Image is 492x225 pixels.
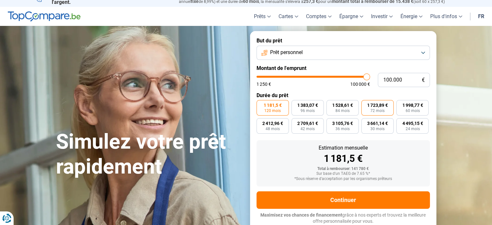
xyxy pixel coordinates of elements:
div: Total à rembourser: 141 780 € [262,167,425,171]
span: € [422,77,425,83]
a: Comptes [302,7,335,26]
span: 1 250 € [257,82,271,86]
span: 2 709,61 € [297,121,318,126]
span: 96 mois [301,109,315,113]
label: Montant de l'emprunt [257,65,430,71]
span: 1 528,61 € [332,103,353,107]
span: 3 105,76 € [332,121,353,126]
span: 48 mois [266,127,280,131]
button: Prêt personnel [257,46,430,60]
a: Énergie [397,7,426,26]
span: Prêt personnel [270,49,303,56]
span: 84 mois [335,109,350,113]
h1: Simulez votre prêt rapidement [56,129,242,179]
span: 24 mois [405,127,420,131]
span: 120 mois [264,109,281,113]
span: 36 mois [335,127,350,131]
span: 72 mois [370,109,385,113]
a: Prêts [250,7,275,26]
label: But du prêt [257,38,430,44]
span: Maximisez vos chances de financement [260,212,342,218]
span: 100 000 € [350,82,370,86]
span: 2 412,96 € [262,121,283,126]
img: TopCompare [8,11,81,22]
a: Plus d'infos [426,7,466,26]
a: Investir [367,7,397,26]
div: *Sous réserve d'acceptation par les organismes prêteurs [262,177,425,181]
span: 30 mois [370,127,385,131]
button: Continuer [257,191,430,209]
label: Durée du prêt [257,92,430,98]
div: Sur base d'un TAEG de 7.65 %* [262,172,425,176]
span: 1 383,07 € [297,103,318,107]
p: grâce à nos experts et trouvez la meilleure offre personnalisée pour vous. [257,212,430,225]
a: fr [474,7,488,26]
span: 1 181,5 € [264,103,282,107]
div: Estimation mensuelle [262,145,425,151]
a: Cartes [275,7,302,26]
div: 1 181,5 € [262,154,425,163]
span: 1 723,89 € [367,103,388,107]
a: Épargne [335,7,367,26]
span: 3 661,14 € [367,121,388,126]
span: 42 mois [301,127,315,131]
span: 4 495,15 € [402,121,423,126]
span: 1 998,77 € [402,103,423,107]
span: 60 mois [405,109,420,113]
